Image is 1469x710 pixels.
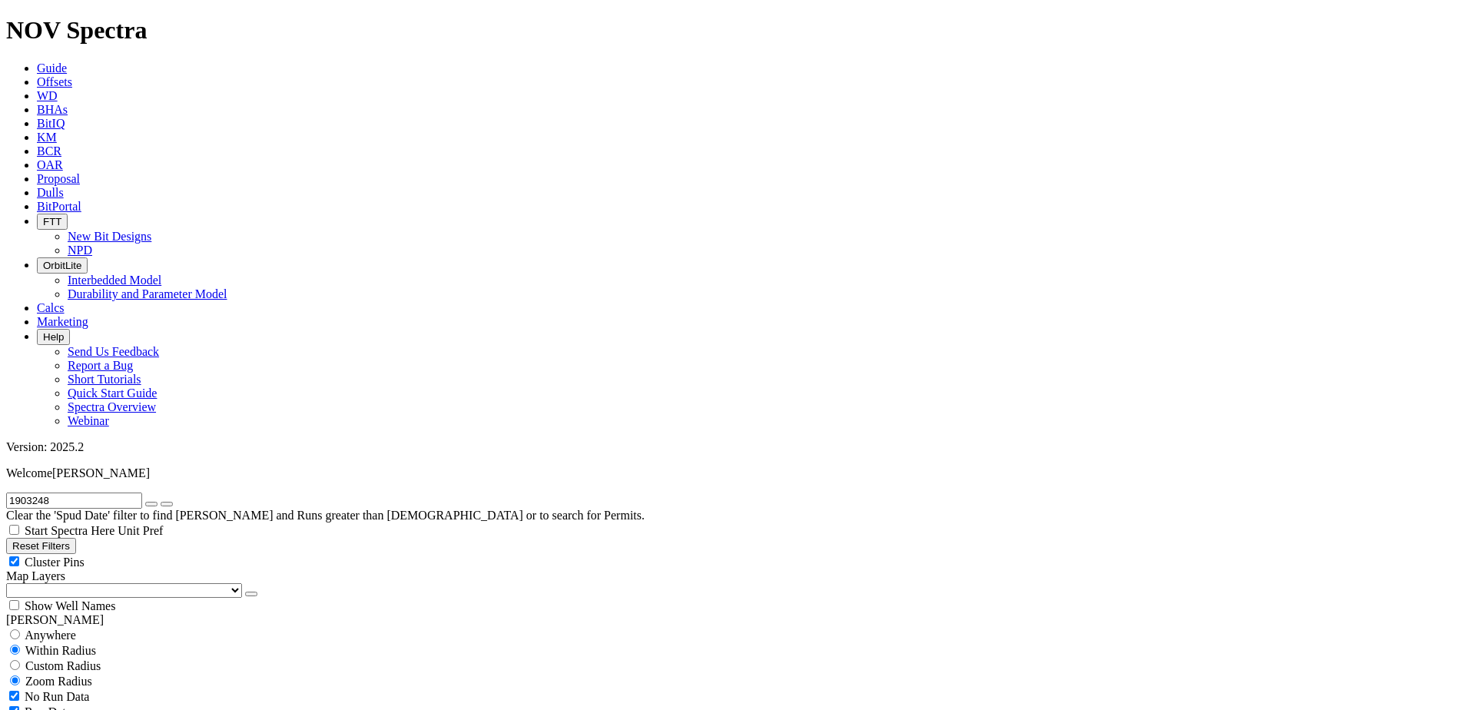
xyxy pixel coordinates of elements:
[68,373,141,386] a: Short Tutorials
[118,524,163,537] span: Unit Pref
[6,569,65,582] span: Map Layers
[68,345,159,358] a: Send Us Feedback
[6,466,1463,480] p: Welcome
[9,525,19,535] input: Start Spectra Here
[6,509,645,522] span: Clear the 'Spud Date' filter to find [PERSON_NAME] and Runs greater than [DEMOGRAPHIC_DATA] or to...
[37,200,81,213] a: BitPortal
[37,158,63,171] a: OAR
[37,214,68,230] button: FTT
[25,556,85,569] span: Cluster Pins
[25,659,101,672] span: Custom Radius
[25,524,114,537] span: Start Spectra Here
[6,538,76,554] button: Reset Filters
[68,230,151,243] a: New Bit Designs
[68,274,161,287] a: Interbedded Model
[68,414,109,427] a: Webinar
[37,117,65,130] a: BitIQ
[37,172,80,185] a: Proposal
[25,675,92,688] span: Zoom Radius
[37,89,58,102] a: WD
[37,257,88,274] button: OrbitLite
[25,629,76,642] span: Anywhere
[37,144,61,158] a: BCR
[68,287,227,300] a: Durability and Parameter Model
[6,440,1463,454] div: Version: 2025.2
[68,359,133,372] a: Report a Bug
[68,387,157,400] a: Quick Start Guide
[68,244,92,257] a: NPD
[37,315,88,328] a: Marketing
[37,329,70,345] button: Help
[37,301,65,314] a: Calcs
[37,131,57,144] a: KM
[25,599,115,612] span: Show Well Names
[43,260,81,271] span: OrbitLite
[6,16,1463,45] h1: NOV Spectra
[25,644,96,657] span: Within Radius
[6,613,1463,627] div: [PERSON_NAME]
[52,466,150,479] span: [PERSON_NAME]
[6,493,142,509] input: Search
[43,216,61,227] span: FTT
[37,61,67,75] a: Guide
[25,690,89,703] span: No Run Data
[43,331,64,343] span: Help
[68,400,156,413] a: Spectra Overview
[37,75,72,88] a: Offsets
[37,103,68,116] a: BHAs
[37,186,64,199] a: Dulls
